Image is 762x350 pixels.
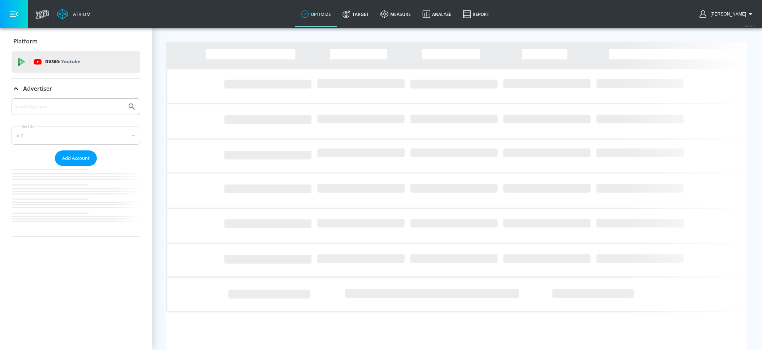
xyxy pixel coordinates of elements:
[23,85,52,93] p: Advertiser
[12,166,140,236] nav: list of Advertiser
[699,10,755,18] button: [PERSON_NAME]
[45,58,80,66] p: DV360:
[12,51,140,73] div: DV360: Youtube
[12,98,140,236] div: Advertiser
[62,154,90,162] span: Add Account
[12,127,140,145] div: A-Z
[295,1,337,27] a: optimize
[55,150,97,166] button: Add Account
[375,1,417,27] a: measure
[12,78,140,99] div: Advertiser
[457,1,495,27] a: Report
[21,124,36,129] label: Sort By
[14,102,124,111] input: Search by name
[417,1,457,27] a: Analyze
[57,9,91,20] a: Atrium
[707,12,746,17] span: login as: javier.armendariz@zefr.com
[337,1,375,27] a: Target
[12,31,140,51] div: Platform
[745,24,755,28] span: v 4.28.0
[13,37,38,45] p: Platform
[70,11,91,17] div: Atrium
[61,58,80,65] p: Youtube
